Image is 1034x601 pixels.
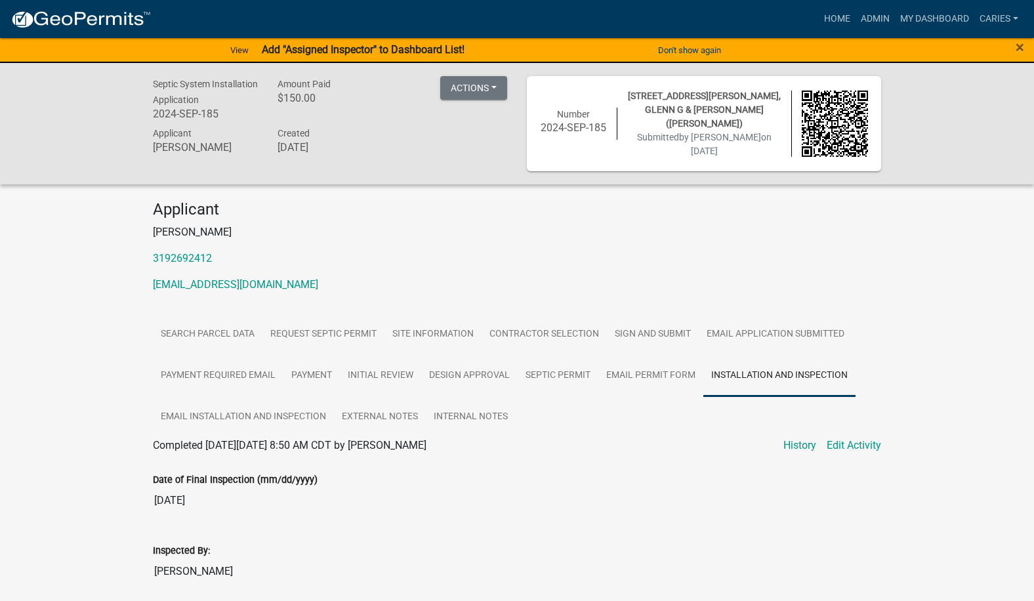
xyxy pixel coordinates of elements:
[153,224,881,240] p: [PERSON_NAME]
[278,92,383,104] h6: $150.00
[278,141,383,154] h6: [DATE]
[518,355,598,397] a: Septic Permit
[653,39,726,61] button: Don't show again
[783,438,816,453] a: History
[557,109,590,119] span: Number
[278,128,310,138] span: Created
[262,314,384,356] a: Request Septic Permit
[153,252,212,264] a: 3192692412
[225,39,254,61] a: View
[153,476,318,485] label: Date of Final Inspection (mm/dd/yyyy)
[153,108,258,120] h6: 2024-SEP-185
[421,355,518,397] a: Design Approval
[426,396,516,438] a: Internal Notes
[153,547,210,556] label: Inspected By:
[153,141,258,154] h6: [PERSON_NAME]
[1016,38,1024,56] span: ×
[384,314,482,356] a: Site Information
[334,396,426,438] a: External Notes
[278,79,331,89] span: Amount Paid
[482,314,607,356] a: Contractor Selection
[153,200,881,219] h4: Applicant
[153,79,258,105] span: Septic System Installation Application
[153,439,426,451] span: Completed [DATE][DATE] 8:50 AM CDT by [PERSON_NAME]
[340,355,421,397] a: Initial Review
[679,132,761,142] span: by [PERSON_NAME]
[856,7,895,31] a: Admin
[283,355,340,397] a: Payment
[262,43,465,56] strong: Add "Assigned Inspector" to Dashboard List!
[628,91,781,129] span: [STREET_ADDRESS][PERSON_NAME], GLENN G & [PERSON_NAME] ([PERSON_NAME])
[895,7,974,31] a: My Dashboard
[699,314,852,356] a: Email Application Submitted
[598,355,703,397] a: Email Permit Form
[1016,39,1024,55] button: Close
[540,121,607,134] h6: 2024-SEP-185
[153,314,262,356] a: Search Parcel Data
[153,355,283,397] a: Payment Required Email
[153,396,334,438] a: Email Installation and Inspection
[819,7,856,31] a: Home
[440,76,507,100] button: Actions
[153,278,318,291] a: [EMAIL_ADDRESS][DOMAIN_NAME]
[703,355,856,397] a: Installation and Inspection
[827,438,881,453] a: Edit Activity
[607,314,699,356] a: Sign and Submit
[153,128,192,138] span: Applicant
[637,132,772,156] span: Submitted on [DATE]
[802,91,869,157] img: QR code
[974,7,1024,31] a: CarieS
